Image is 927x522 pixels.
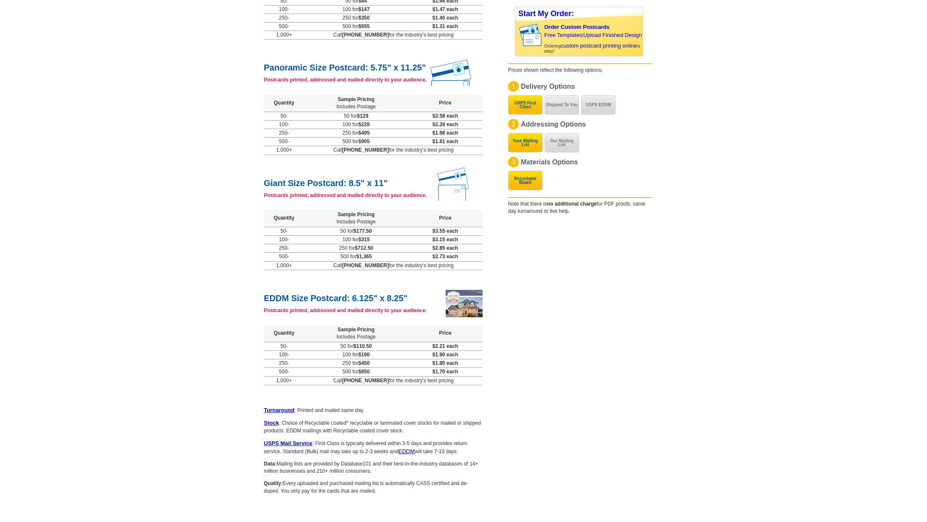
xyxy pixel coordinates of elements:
span: $2.73 each [432,254,458,260]
a: Turnaround [264,407,294,413]
p: Mailing lists are provided by Database101 and their best-in-the-industry databases of 14+ million... [264,460,483,475]
span: $1.70 each [432,369,458,375]
th: Quantity [264,95,304,112]
b: [PHONE_NUMBER] [342,32,389,38]
td: 500- [264,138,304,146]
button: Your Mailing List [508,133,543,152]
p: : First-Class is typically delivered within 3-5 days and provides return service. Standard (Bulk)... [264,440,483,455]
a: custom postcard printing online [561,42,637,49]
th: Sample Pricing [304,325,408,342]
td: 250 for [304,244,408,253]
a: Order Custom Postcards [544,24,610,30]
td: 500 for [304,253,408,261]
th: Sample Pricing [304,210,408,227]
th: Quantity [264,325,304,342]
span: Includes Postage [336,104,376,110]
td: 100- [264,5,304,14]
td: 250- [264,14,304,22]
th: Price [408,325,483,342]
p: : Choice of Recyclable coated* recyclable or laminated cover stocks for mailed or shipped product... [264,419,483,435]
a: Stock [264,420,279,426]
span: Materials Options [521,158,578,166]
button: Our Mailing List [545,133,579,152]
span: $1.81 each [432,138,458,144]
td: 1,000+ [264,146,304,155]
span: Delivery Options [521,83,575,90]
span: $315 [358,237,370,243]
h2: EDDM Size Postcard: 6.125" x 8.25" [264,291,483,303]
td: 250 for [304,129,408,138]
span: $190 [358,352,370,358]
span: $1.40 each [432,15,458,21]
td: Call for the industry's best pricing [304,31,483,40]
h2: Giant Size Postcard: 8.5" x 11" [264,176,483,188]
b: Quality: [264,480,283,486]
span: $1.80 each [432,360,458,366]
div: 3 [508,157,519,167]
td: 50- [264,227,304,235]
span: $1.47 each [432,6,458,12]
button: USPS First Class [508,95,543,115]
b: no additional charge [547,201,596,207]
td: 50 for [304,227,408,235]
td: 100 for [304,5,408,14]
span: $1.31 each [432,23,458,29]
b: [PHONE_NUMBER] [342,262,389,268]
div: 2 [508,119,519,130]
div: 1 [508,81,519,92]
td: 100- [264,120,304,129]
button: Recyclable Board [508,171,543,190]
td: 100- [264,236,304,244]
p: Every uploaded and purchased mailing list is automatically CASS certified and de-duped. You only ... [264,480,483,494]
button: USPS EDDM [581,95,616,115]
td: 1,000+ [264,376,304,385]
b: USPS Mail Service [264,440,312,446]
td: Call for the industry's best pricing [304,261,483,270]
td: Call for the industry's best pricing [304,376,483,385]
td: 100 for [304,351,408,359]
td: 50- [264,342,304,351]
th: Quantity [264,210,304,227]
td: 250 for [304,14,408,22]
td: 100 for [304,120,408,129]
span: $2.21 each [432,343,458,349]
b: [PHONE_NUMBER] [342,147,389,153]
span: $110.50 [353,343,372,349]
td: 500 for [304,23,408,31]
div: Start My Order: [515,7,643,21]
span: Includes Postage [336,219,376,225]
td: 250- [264,359,304,368]
th: Price [408,95,483,112]
td: 1,000+ [264,31,304,40]
td: Call for the industry's best pricing [304,146,483,155]
span: $3.15 each [432,237,458,243]
span: Addressing Options [521,121,586,128]
span: $1.98 each [432,130,458,136]
span: $850 [358,369,370,375]
td: 500 for [304,368,408,376]
td: 50 for [304,112,408,120]
span: $905 [358,138,370,144]
span: $2.28 each [432,121,458,127]
th: Sample Pricing [304,95,408,112]
strong: Postcards printed, addressed and mailed directly to your audience. [264,77,427,83]
span: $495 [358,130,370,136]
span: $3.55 each [432,228,458,234]
strong: Postcards printed, addressed and mailed directly to your audience. [264,192,427,198]
span: | Ordering is easy! [544,33,642,54]
a: Free Templates [544,32,582,38]
span: $228 [358,121,370,127]
th: Price [408,210,483,227]
td: 1,000+ [264,261,304,270]
td: 500- [264,253,304,261]
td: 500- [264,368,304,376]
div: Note that there is for PDF proofs, same day turnaround or live help. [508,197,653,215]
td: 500- [264,23,304,31]
span: $2.85 each [432,245,458,251]
span: Includes Postage [336,334,376,340]
iframe: LiveChat chat widget [757,324,927,522]
b: [PHONE_NUMBER] [342,378,389,384]
td: 250 for [304,359,408,368]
